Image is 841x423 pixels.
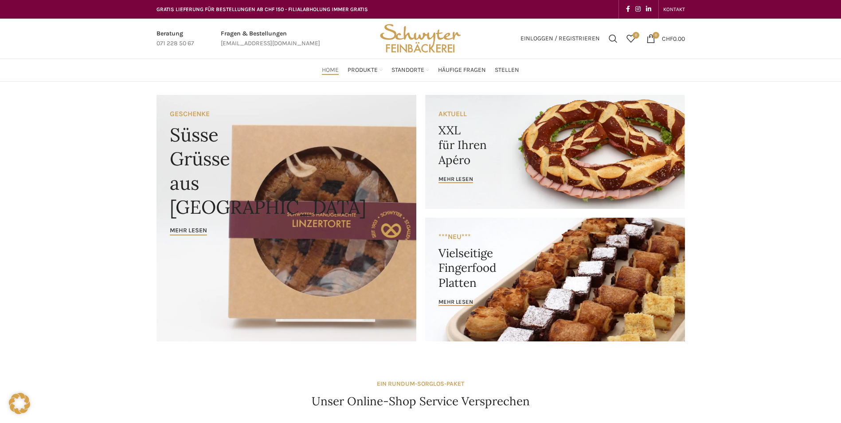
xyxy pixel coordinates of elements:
[495,61,519,79] a: Stellen
[156,95,416,341] a: Banner link
[633,32,639,39] span: 0
[642,30,689,47] a: 0 CHF0.00
[377,34,464,42] a: Site logo
[322,61,339,79] a: Home
[425,218,685,341] a: Banner link
[377,19,464,59] img: Bäckerei Schwyter
[623,3,633,16] a: Facebook social link
[662,35,685,42] bdi: 0.00
[348,66,378,74] span: Produkte
[391,61,429,79] a: Standorte
[438,61,486,79] a: Häufige Fragen
[156,6,368,12] span: GRATIS LIEFERUNG FÜR BESTELLUNGEN AB CHF 150 - FILIALABHOLUNG IMMER GRATIS
[391,66,424,74] span: Standorte
[377,380,464,388] strong: EIN RUNDUM-SORGLOS-PAKET
[438,66,486,74] span: Häufige Fragen
[622,30,640,47] div: Meine Wunschliste
[221,29,320,49] a: Infobox link
[520,35,600,42] span: Einloggen / Registrieren
[152,61,689,79] div: Main navigation
[662,35,673,42] span: CHF
[312,393,530,409] h4: Unser Online-Shop Service Versprechen
[633,3,643,16] a: Instagram social link
[425,95,685,209] a: Banner link
[643,3,654,16] a: Linkedin social link
[663,6,685,12] span: KONTAKT
[156,29,194,49] a: Infobox link
[516,30,604,47] a: Einloggen / Registrieren
[495,66,519,74] span: Stellen
[653,32,659,39] span: 0
[663,0,685,18] a: KONTAKT
[604,30,622,47] a: Suchen
[659,0,689,18] div: Secondary navigation
[322,66,339,74] span: Home
[622,30,640,47] a: 0
[348,61,383,79] a: Produkte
